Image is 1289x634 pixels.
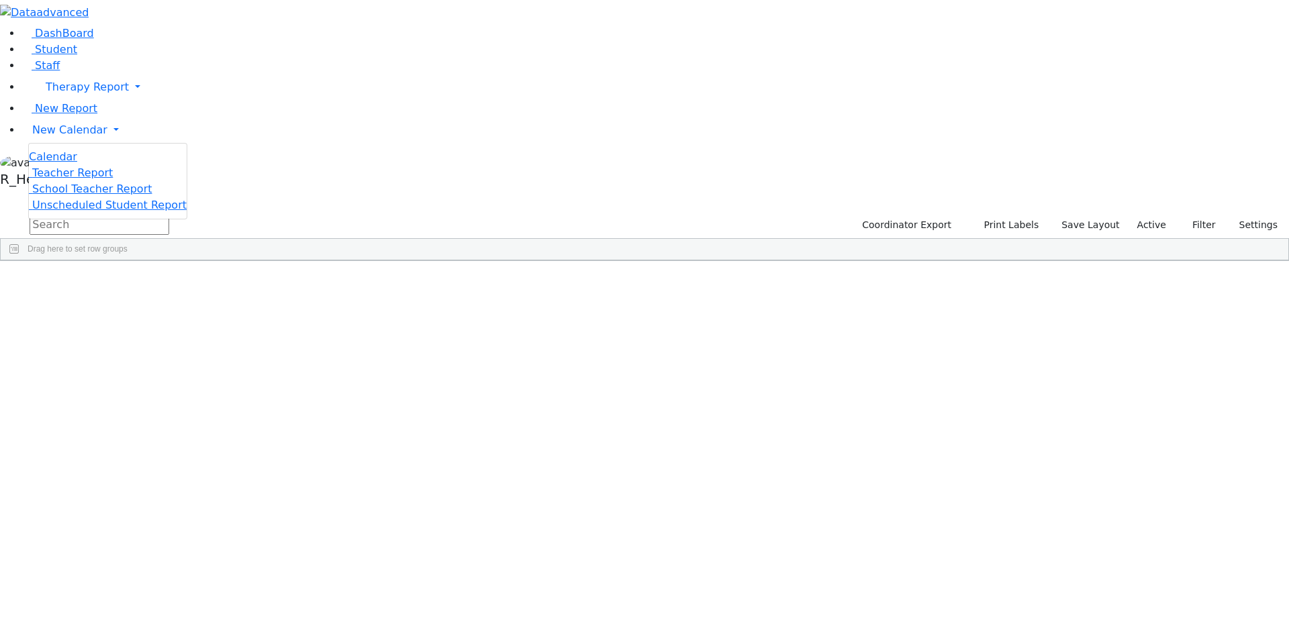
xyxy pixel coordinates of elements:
[46,81,129,93] span: Therapy Report
[32,166,113,179] span: Teacher Report
[968,215,1045,235] button: Print Labels
[21,74,1289,101] a: Therapy Report
[28,143,187,219] ul: Therapy Report
[32,123,107,136] span: New Calendar
[1222,215,1284,235] button: Settings
[1131,215,1172,235] label: Active
[853,215,957,235] button: Coordinator Export
[21,59,60,72] a: Staff
[21,43,77,56] a: Student
[29,150,77,163] span: Calendar
[28,244,128,254] span: Drag here to set row groups
[35,59,60,72] span: Staff
[32,199,187,211] span: Unscheduled Student Report
[21,102,97,115] a: New Report
[21,27,94,40] a: DashBoard
[29,182,152,195] a: School Teacher Report
[30,215,169,235] input: Search
[35,27,94,40] span: DashBoard
[35,102,97,115] span: New Report
[29,199,187,211] a: Unscheduled Student Report
[1055,215,1125,235] button: Save Layout
[29,149,77,165] a: Calendar
[21,117,1289,144] a: New Calendar
[35,43,77,56] span: Student
[29,166,113,179] a: Teacher Report
[1175,215,1222,235] button: Filter
[32,182,152,195] span: School Teacher Report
